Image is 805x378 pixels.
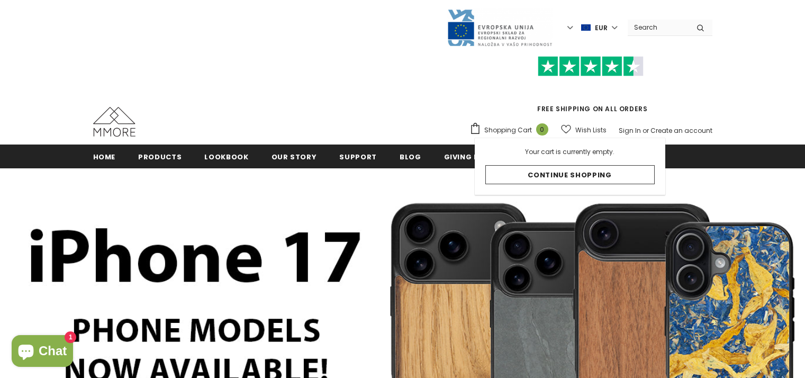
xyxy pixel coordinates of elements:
[400,145,421,168] a: Blog
[575,125,607,136] span: Wish Lists
[469,122,554,138] a: Shopping Cart 0
[204,145,248,168] a: Lookbook
[444,152,495,162] span: Giving back
[484,125,532,136] span: Shopping Cart
[339,152,377,162] span: support
[93,145,116,168] a: Home
[538,56,644,77] img: Trust Pilot Stars
[595,23,608,33] span: EUR
[447,8,553,47] img: Javni Razpis
[561,121,607,139] a: Wish Lists
[93,107,135,137] img: MMORE Cases
[339,145,377,168] a: support
[469,76,712,104] iframe: Customer reviews powered by Trustpilot
[485,147,655,157] p: Your cart is currently empty.
[8,335,76,370] inbox-online-store-chat: Shopify online store chat
[619,126,641,135] a: Sign In
[138,145,182,168] a: Products
[93,152,116,162] span: Home
[272,152,317,162] span: Our Story
[138,152,182,162] span: Products
[469,61,712,113] span: FREE SHIPPING ON ALL ORDERS
[400,152,421,162] span: Blog
[485,165,655,184] a: Continue Shopping
[643,126,649,135] span: or
[204,152,248,162] span: Lookbook
[536,123,548,136] span: 0
[447,23,553,32] a: Javni Razpis
[628,20,689,35] input: Search Site
[650,126,712,135] a: Create an account
[272,145,317,168] a: Our Story
[444,145,495,168] a: Giving back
